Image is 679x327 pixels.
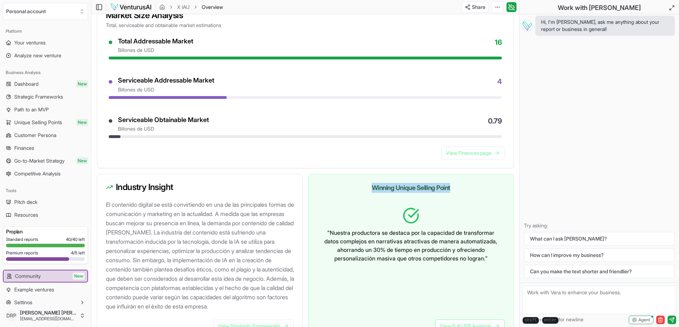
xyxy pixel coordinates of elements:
span: Customer Persona [14,132,56,139]
span: 4 [497,77,502,93]
img: Vera [521,20,533,31]
span: Strategic Frameworks [14,93,63,100]
span: Example ventures [14,286,54,293]
a: View Finances page [441,147,505,159]
button: How can I improve my business? [524,248,675,262]
h2: Work with [PERSON_NAME] [558,3,641,13]
span: Resources [14,211,38,218]
span: Go-to-Market Strategy [14,157,65,164]
kbd: shift [523,317,539,324]
span: Standard reports [6,237,38,242]
a: DashboardNew [3,78,88,90]
h3: Pro plan [6,228,85,235]
a: Go-to-Market StrategyNew [3,155,88,167]
a: Unique Selling PointsNew [3,117,88,128]
button: Share [462,1,489,13]
span: 40 / 40 left [66,237,85,242]
a: Resources [3,209,88,221]
a: Example ventures [3,284,88,295]
a: Analyze new venture [3,50,88,61]
img: logo [110,3,152,11]
span: Pitch deck [14,199,37,206]
span: + for newline [523,316,583,324]
p: El contenido digital se está convirtiendo en una de las principales formas de comunicación y mark... [106,200,297,311]
div: Serviceable Obtainable Market [118,116,209,124]
div: billones de USD [118,125,209,132]
button: Select an organization [3,3,88,20]
a: Strategic Frameworks [3,91,88,102]
span: New [73,273,84,280]
a: Path to an MVP [3,104,88,115]
p: Total, serviceable and obtainable market estimations [106,22,505,29]
button: DRP[PERSON_NAME] [PERSON_NAME][EMAIL_ADDRESS][DOMAIN_NAME] [3,307,88,324]
a: Pitch deck [3,196,88,208]
span: Competitive Analysis [14,170,61,177]
h3: Industry Insight [106,183,294,191]
span: DRP [6,310,17,321]
nav: breadcrumb [159,4,223,11]
div: Total Addressable Market [118,37,193,46]
div: Tools [3,185,88,196]
span: [EMAIL_ADDRESS][DOMAIN_NAME] [20,316,77,322]
button: Settings [3,297,88,308]
p: Try asking: [524,222,675,229]
span: Premium reports [6,250,38,256]
span: Unique Selling Points [14,119,62,126]
a: Finances [3,142,88,154]
a: CommunityNew [4,270,87,282]
span: Path to an MVP [14,106,49,113]
span: Settings [14,299,32,306]
span: New [76,119,88,126]
button: Agent [629,316,653,324]
a: Your ventures [3,37,88,48]
span: New [76,80,88,88]
span: 16 [495,37,502,54]
a: Customer Persona [3,130,88,141]
span: New [76,157,88,164]
a: Competitive Analysis [3,168,88,179]
div: Serviceable Addressable Market [118,77,214,85]
span: Finances [14,144,34,152]
h3: Market Size Analysis [106,11,505,20]
div: billones de USD [118,47,193,54]
h3: Winning Unique Selling Point [317,183,505,193]
span: Agent [638,317,650,323]
p: " Nuestra productora se destaca por la capacidad de transformar datos complejos en narrativas atr... [323,228,499,263]
span: Hi, I'm [PERSON_NAME], ask me anything about your report or business in general! [541,19,669,33]
span: 0.79 [488,116,502,133]
span: Your ventures [14,39,46,46]
kbd: enter [542,317,559,324]
span: Share [472,4,485,11]
span: Overview [202,4,223,11]
span: 4 / 5 left [71,250,85,256]
div: Platform [3,26,88,37]
span: [PERSON_NAME] [PERSON_NAME] [20,310,77,316]
span: Analyze new venture [14,52,61,59]
span: Dashboard [14,80,38,88]
button: What can I ask [PERSON_NAME]? [524,232,675,246]
button: Can you make the text shorter and friendlier? [524,265,675,278]
span: Community [15,273,41,280]
div: Business Analysis [3,67,88,78]
a: X IAU [177,4,190,11]
div: billones de USD [118,86,214,93]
